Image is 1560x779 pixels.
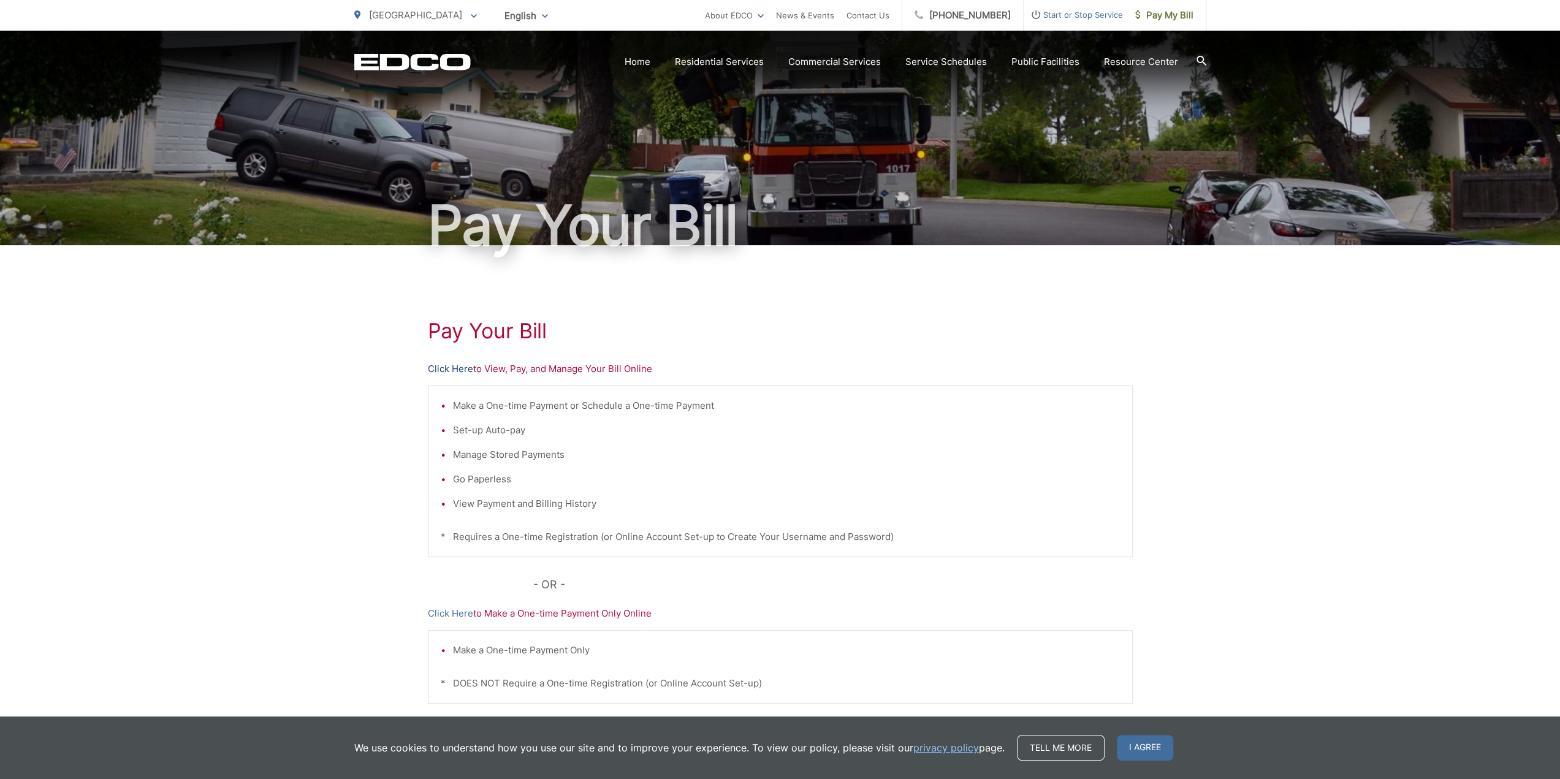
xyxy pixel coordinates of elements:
[1104,55,1178,69] a: Resource Center
[441,676,1120,691] p: * DOES NOT Require a One-time Registration (or Online Account Set-up)
[1135,8,1193,23] span: Pay My Bill
[428,319,1133,343] h1: Pay Your Bill
[369,9,462,21] span: [GEOGRAPHIC_DATA]
[453,472,1120,487] li: Go Paperless
[441,530,1120,544] p: * Requires a One-time Registration (or Online Account Set-up to Create Your Username and Password)
[675,55,764,69] a: Residential Services
[428,606,1133,621] p: to Make a One-time Payment Only Online
[453,398,1120,413] li: Make a One-time Payment or Schedule a One-time Payment
[428,362,473,376] a: Click Here
[453,423,1120,438] li: Set-up Auto-pay
[354,195,1206,256] h1: Pay Your Bill
[428,362,1133,376] p: to View, Pay, and Manage Your Bill Online
[847,8,889,23] a: Contact Us
[1117,735,1173,761] span: I agree
[1011,55,1079,69] a: Public Facilities
[913,740,979,755] a: privacy policy
[453,447,1120,462] li: Manage Stored Payments
[776,8,834,23] a: News & Events
[453,643,1120,658] li: Make a One-time Payment Only
[354,53,471,70] a: EDCD logo. Return to the homepage.
[1017,735,1105,761] a: Tell me more
[533,576,1133,594] p: - OR -
[905,55,987,69] a: Service Schedules
[625,55,650,69] a: Home
[428,606,473,621] a: Click Here
[495,5,557,26] span: English
[705,8,764,23] a: About EDCO
[453,496,1120,511] li: View Payment and Billing History
[788,55,881,69] a: Commercial Services
[354,740,1005,755] p: We use cookies to understand how you use our site and to improve your experience. To view our pol...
